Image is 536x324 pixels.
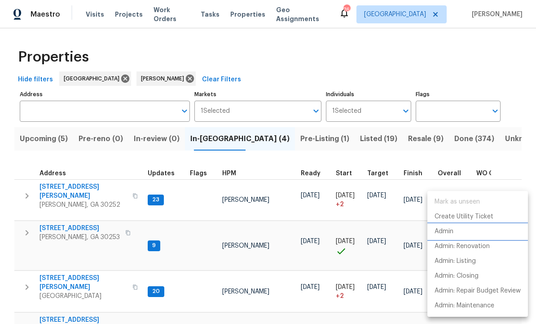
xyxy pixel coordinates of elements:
p: Admin [435,227,453,236]
p: Admin: Renovation [435,242,490,251]
p: Create Utility Ticket [435,212,493,222]
p: Admin: Maintenance [435,301,494,311]
p: Admin: Closing [435,271,479,281]
p: Admin: Repair Budget Review [435,286,521,296]
p: Admin: Listing [435,257,476,266]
